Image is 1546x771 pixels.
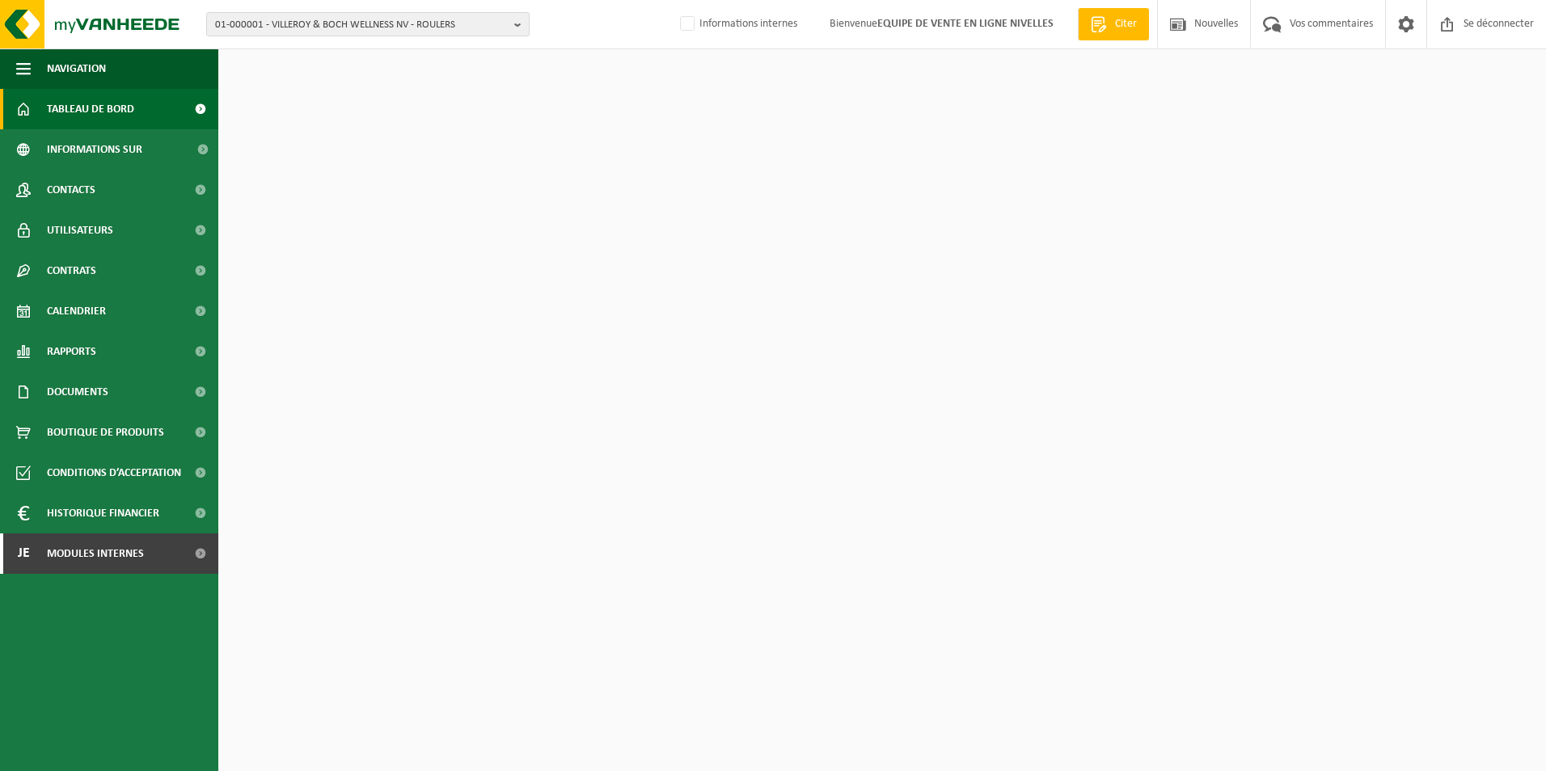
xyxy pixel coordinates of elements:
[47,412,164,453] span: Boutique de produits
[47,89,134,129] span: Tableau de bord
[47,453,181,493] span: Conditions d’acceptation
[47,291,106,331] span: Calendrier
[47,533,144,574] span: Modules internes
[47,251,96,291] span: Contrats
[47,170,95,210] span: Contacts
[47,210,113,251] span: Utilisateurs
[16,533,31,574] span: Je
[215,13,508,37] span: 01-000001 - VILLEROY & BOCH WELLNESS NV - ROULERS
[47,493,159,533] span: Historique financier
[47,331,96,372] span: Rapports
[47,372,108,412] span: Documents
[877,18,1054,30] strong: EQUIPE DE VENTE EN LIGNE NIVELLES
[1111,16,1141,32] span: Citer
[47,48,106,89] span: Navigation
[47,129,187,170] span: Informations sur l’entreprise
[677,12,797,36] label: Informations internes
[830,18,1054,30] font: Bienvenue
[1078,8,1149,40] a: Citer
[206,12,530,36] button: 01-000001 - VILLEROY & BOCH WELLNESS NV - ROULERS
